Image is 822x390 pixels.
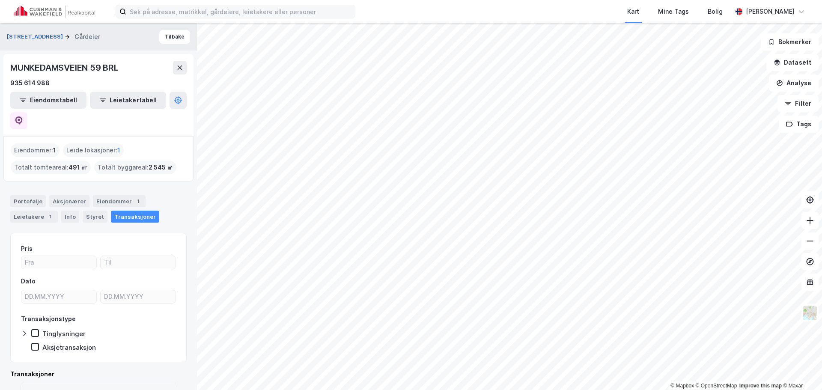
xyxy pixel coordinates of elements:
[61,211,79,223] div: Info
[779,349,822,390] div: Kontrollprogram for chat
[101,256,176,269] input: Til
[10,211,58,223] div: Leietakere
[14,6,95,18] img: cushman-wakefield-realkapital-logo.202ea83816669bd177139c58696a8fa1.svg
[149,162,173,173] span: 2 545 ㎡
[68,162,87,173] span: 491 ㎡
[74,32,100,42] div: Gårdeier
[42,343,96,351] div: Aksjetransaksjon
[10,78,50,88] div: 935 614 988
[10,369,187,379] div: Transaksjoner
[126,5,355,18] input: Søk på adresse, matrikkel, gårdeiere, leietakere eller personer
[49,195,89,207] div: Aksjonærer
[777,95,819,112] button: Filter
[739,383,782,389] a: Improve this map
[111,211,159,223] div: Transaksjoner
[10,195,46,207] div: Portefølje
[93,195,146,207] div: Eiendommer
[21,244,33,254] div: Pris
[670,383,694,389] a: Mapbox
[658,6,689,17] div: Mine Tags
[21,276,36,286] div: Dato
[21,314,76,324] div: Transaksjonstype
[779,116,819,133] button: Tags
[46,212,54,221] div: 1
[10,61,120,74] div: MUNKEDAMSVEIEN 59 BRL
[21,256,96,269] input: Fra
[779,349,822,390] iframe: Chat Widget
[53,145,56,155] span: 1
[159,30,190,44] button: Tilbake
[94,161,176,174] div: Totalt byggareal :
[769,74,819,92] button: Analyse
[11,161,91,174] div: Totalt tomteareal :
[63,143,124,157] div: Leide lokasjoner :
[83,211,107,223] div: Styret
[627,6,639,17] div: Kart
[761,33,819,51] button: Bokmerker
[11,143,60,157] div: Eiendommer :
[708,6,723,17] div: Bolig
[802,305,818,321] img: Z
[42,330,86,338] div: Tinglysninger
[90,92,166,109] button: Leietakertabell
[696,383,737,389] a: OpenStreetMap
[21,290,96,303] input: DD.MM.YYYY
[746,6,795,17] div: [PERSON_NAME]
[101,290,176,303] input: DD.MM.YYYY
[7,33,65,41] button: [STREET_ADDRESS]
[766,54,819,71] button: Datasett
[134,197,142,205] div: 1
[117,145,120,155] span: 1
[10,92,86,109] button: Eiendomstabell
